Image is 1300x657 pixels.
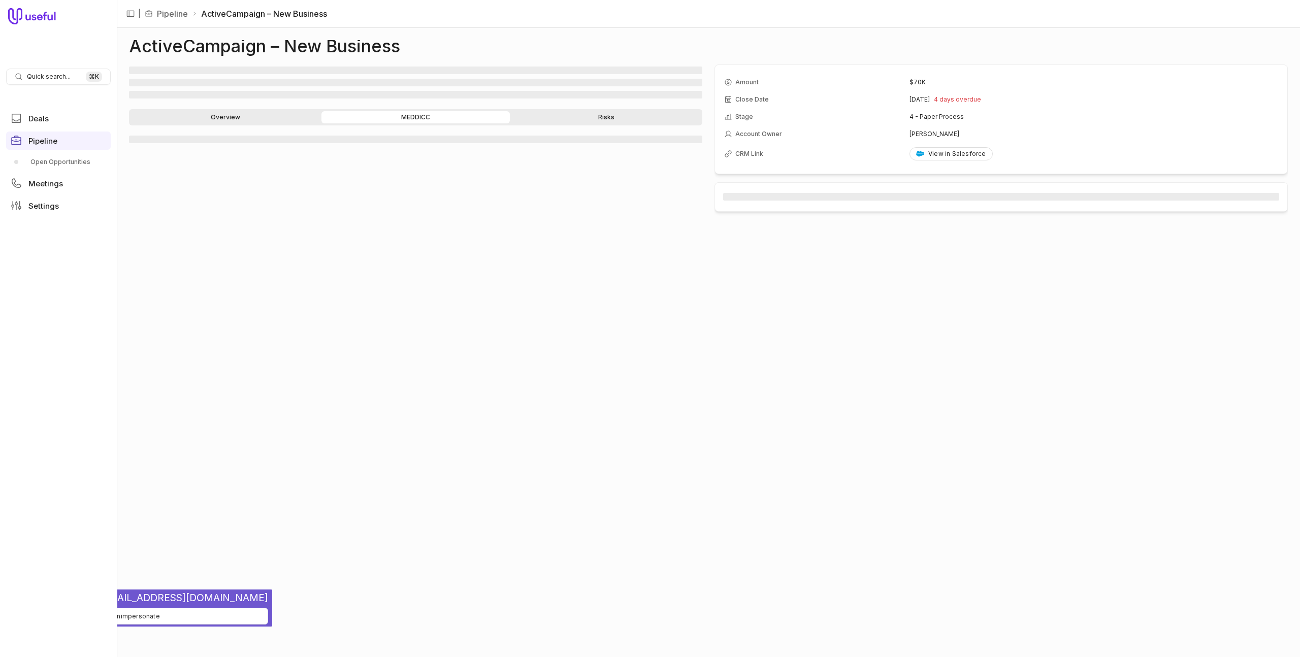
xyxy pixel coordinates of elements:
[512,111,700,123] a: Risks
[909,147,993,160] a: View in Salesforce
[138,8,141,20] span: |
[129,40,400,52] h1: ActiveCampaign – New Business
[934,95,981,104] span: 4 days overdue
[916,150,986,158] div: View in Salesforce
[86,72,102,82] kbd: ⌘ K
[6,154,111,170] div: Pipeline submenu
[28,202,59,210] span: Settings
[157,8,188,20] a: Pipeline
[28,137,57,145] span: Pipeline
[123,6,138,21] button: Collapse sidebar
[735,150,763,158] span: CRM Link
[735,95,769,104] span: Close Date
[6,174,111,192] a: Meetings
[192,8,327,20] li: ActiveCampaign – New Business
[129,67,702,74] span: ‌
[6,154,111,170] a: Open Opportunities
[4,608,268,625] button: Unimpersonate
[129,136,702,143] span: ‌
[28,180,63,187] span: Meetings
[27,73,71,81] span: Quick search...
[735,78,759,86] span: Amount
[6,132,111,150] a: Pipeline
[129,79,702,86] span: ‌
[321,111,510,123] a: MEDDICC
[735,130,782,138] span: Account Owner
[129,91,702,98] span: ‌
[909,95,930,104] time: [DATE]
[6,109,111,127] a: Deals
[909,109,1278,125] td: 4 - Paper Process
[4,592,268,604] span: 🥸 [PERSON_NAME][EMAIL_ADDRESS][DOMAIN_NAME]
[28,115,49,122] span: Deals
[909,126,1278,142] td: [PERSON_NAME]
[6,196,111,215] a: Settings
[909,74,1278,90] td: $70K
[131,111,319,123] a: Overview
[735,113,753,121] span: Stage
[723,193,1279,201] span: ‌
